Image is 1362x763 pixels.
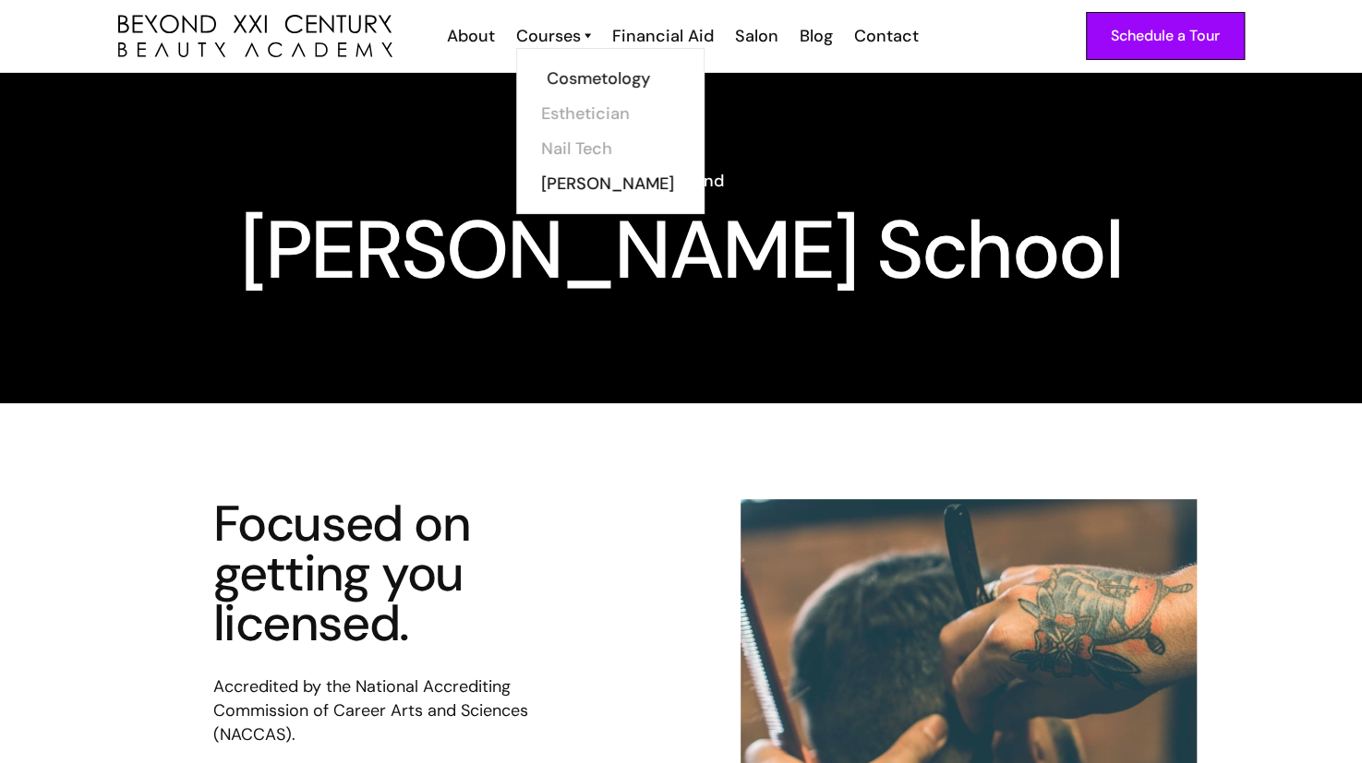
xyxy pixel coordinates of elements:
[516,24,591,48] a: Courses
[854,24,919,48] div: Contact
[213,674,573,746] p: Accredited by the National Accrediting Commission of Career Arts and Sciences (NACCAS).
[600,24,723,48] a: Financial Aid
[1086,12,1245,60] a: Schedule a Tour
[541,166,680,201] a: [PERSON_NAME]
[1111,24,1220,48] div: Schedule a Tour
[213,499,573,649] h4: Focused on getting you licensed.
[723,24,788,48] a: Salon
[541,96,680,131] a: Esthetician
[612,24,714,48] div: Financial Aid
[516,48,705,214] nav: Courses
[118,169,1245,193] h6: Go Beyond
[800,24,833,48] div: Blog
[842,24,928,48] a: Contact
[788,24,842,48] a: Blog
[541,131,680,166] a: Nail Tech
[118,15,392,58] img: beyond 21st century beauty academy logo
[516,24,581,48] div: Courses
[118,217,1245,283] h1: [PERSON_NAME] School
[447,24,495,48] div: About
[435,24,504,48] a: About
[735,24,778,48] div: Salon
[118,15,392,58] a: home
[547,61,685,96] a: Cosmetology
